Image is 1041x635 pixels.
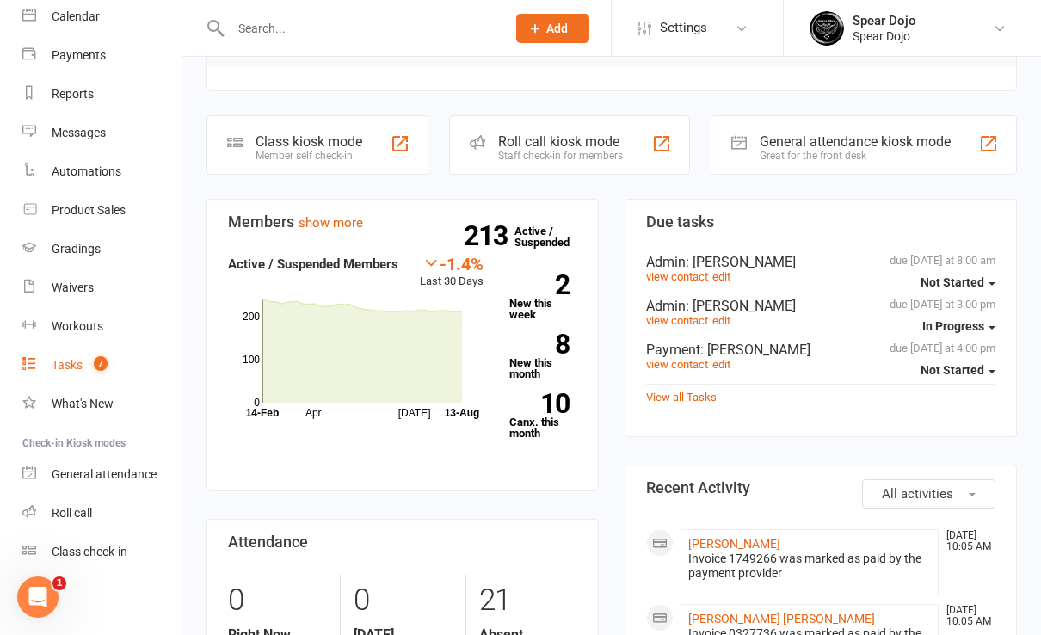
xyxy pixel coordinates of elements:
[760,150,951,162] div: Great for the front desk
[922,319,984,333] span: In Progress
[509,272,570,298] strong: 2
[712,358,730,371] a: edit
[22,75,182,114] a: Reports
[22,385,182,423] a: What's New
[646,254,995,270] div: Admin
[22,114,182,152] a: Messages
[52,397,114,410] div: What's New
[509,331,570,357] strong: 8
[498,133,623,150] div: Roll call kiosk mode
[938,530,995,552] time: [DATE] 10:05 AM
[22,533,182,571] a: Class kiosk mode
[853,28,916,44] div: Spear Dojo
[52,9,100,23] div: Calendar
[516,14,589,43] button: Add
[52,506,92,520] div: Roll call
[22,346,182,385] a: Tasks 7
[228,213,577,231] h3: Members
[712,270,730,283] a: edit
[52,126,106,139] div: Messages
[688,612,875,626] a: [PERSON_NAME] [PERSON_NAME]
[686,254,796,270] span: : [PERSON_NAME]
[509,391,570,416] strong: 10
[256,150,362,162] div: Member self check-in
[646,298,995,314] div: Admin
[22,152,182,191] a: Automations
[509,393,577,439] a: 10Canx. this month
[646,213,995,231] h3: Due tasks
[921,363,984,377] span: Not Started
[52,48,106,62] div: Payments
[646,479,995,496] h3: Recent Activity
[882,486,953,502] span: All activities
[52,281,94,294] div: Waivers
[688,552,931,581] div: Invoice 1749266 was marked as paid by the payment provider
[228,533,577,551] h3: Attendance
[712,314,730,327] a: edit
[256,133,362,150] div: Class kiosk mode
[464,223,514,249] strong: 213
[354,575,452,626] div: 0
[862,479,995,509] button: All activities
[22,36,182,75] a: Payments
[420,254,484,291] div: Last 30 Days
[646,342,995,358] div: Payment
[660,9,707,47] span: Settings
[700,342,810,358] span: : [PERSON_NAME]
[228,575,327,626] div: 0
[52,545,127,558] div: Class check-in
[52,319,103,333] div: Workouts
[479,575,577,626] div: 21
[52,358,83,372] div: Tasks
[22,455,182,494] a: General attendance kiosk mode
[921,354,995,385] button: Not Started
[52,242,101,256] div: Gradings
[94,356,108,371] span: 7
[646,270,708,283] a: view contact
[22,268,182,307] a: Waivers
[225,16,494,40] input: Search...
[52,467,157,481] div: General attendance
[686,298,796,314] span: : [PERSON_NAME]
[498,150,623,162] div: Staff check-in for members
[17,576,59,618] iframe: Intercom live chat
[921,267,995,298] button: Not Started
[922,311,995,342] button: In Progress
[646,358,708,371] a: view contact
[938,605,995,627] time: [DATE] 10:05 AM
[22,230,182,268] a: Gradings
[52,203,126,217] div: Product Sales
[546,22,568,35] span: Add
[921,275,984,289] span: Not Started
[52,87,94,101] div: Reports
[509,274,577,320] a: 2New this week
[22,191,182,230] a: Product Sales
[853,13,916,28] div: Spear Dojo
[688,537,780,551] a: [PERSON_NAME]
[509,334,577,379] a: 8New this month
[52,164,121,178] div: Automations
[646,391,717,404] a: View all Tasks
[22,307,182,346] a: Workouts
[22,494,182,533] a: Roll call
[52,576,66,590] span: 1
[646,314,708,327] a: view contact
[299,215,363,231] a: show more
[810,11,844,46] img: thumb_image1623745760.png
[514,213,590,261] a: 213Active / Suspended
[420,254,484,273] div: -1.4%
[228,256,398,272] strong: Active / Suspended Members
[760,133,951,150] div: General attendance kiosk mode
